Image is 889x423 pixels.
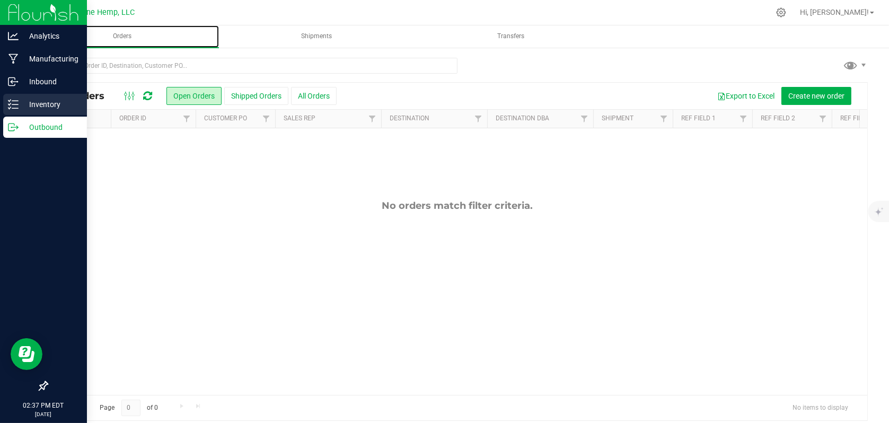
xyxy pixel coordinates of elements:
button: Shipped Orders [224,87,288,105]
a: Filter [814,110,832,128]
span: Create new order [788,92,844,100]
span: Orders [99,32,146,41]
button: Export to Excel [710,87,781,105]
p: Analytics [19,30,82,42]
a: Filter [470,110,487,128]
a: Filter [364,110,381,128]
a: Sales Rep [284,114,315,122]
inline-svg: Manufacturing [8,54,19,64]
inline-svg: Inventory [8,99,19,110]
button: Open Orders [166,87,222,105]
a: Order ID [119,114,146,122]
a: Destination [390,114,429,122]
inline-svg: Analytics [8,31,19,41]
a: Orders [25,25,219,48]
p: Inbound [19,75,82,88]
span: No items to display [784,400,857,416]
button: Create new order [781,87,851,105]
p: Inventory [19,98,82,111]
p: [DATE] [5,410,82,418]
a: Filter [576,110,593,128]
span: Transfers [483,32,539,41]
a: Filter [258,110,275,128]
a: Shipment [602,114,633,122]
div: Manage settings [774,7,788,17]
span: Shipments [287,32,346,41]
button: All Orders [291,87,337,105]
a: Ref Field 3 [840,114,875,122]
span: Hi, [PERSON_NAME]! [800,8,869,16]
a: Filter [735,110,752,128]
a: Customer PO [204,114,247,122]
p: 02:37 PM EDT [5,401,82,410]
input: Search Order ID, Destination, Customer PO... [47,58,457,74]
a: Shipments [220,25,413,48]
a: Transfers [414,25,608,48]
p: Outbound [19,121,82,134]
inline-svg: Inbound [8,76,19,87]
iframe: Resource center [11,338,42,370]
a: Ref Field 1 [681,114,716,122]
div: No orders match filter criteria. [47,200,867,211]
inline-svg: Outbound [8,122,19,133]
a: Ref Field 2 [761,114,795,122]
a: Filter [655,110,673,128]
p: Manufacturing [19,52,82,65]
span: Page of 0 [91,400,167,416]
span: One Hemp, LLC [82,8,135,17]
a: Destination DBA [496,114,549,122]
a: Filter [178,110,196,128]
